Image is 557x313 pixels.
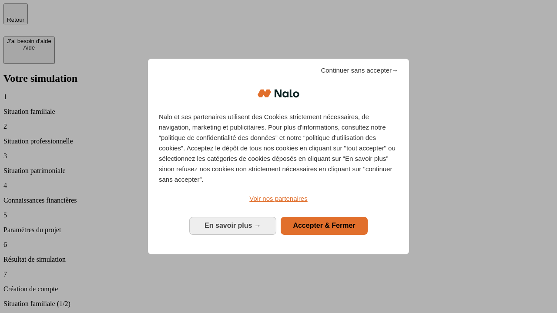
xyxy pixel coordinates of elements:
p: Nalo et ses partenaires utilisent des Cookies strictement nécessaires, de navigation, marketing e... [159,112,398,185]
a: Voir nos partenaires [159,193,398,204]
div: Bienvenue chez Nalo Gestion du consentement [148,59,409,254]
span: Accepter & Fermer [293,222,355,229]
span: En savoir plus → [205,222,261,229]
img: Logo [258,80,299,107]
span: Voir nos partenaires [249,195,307,202]
button: En savoir plus: Configurer vos consentements [189,217,276,234]
button: Accepter & Fermer: Accepter notre traitement des données et fermer [281,217,368,234]
span: Continuer sans accepter→ [321,65,398,76]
